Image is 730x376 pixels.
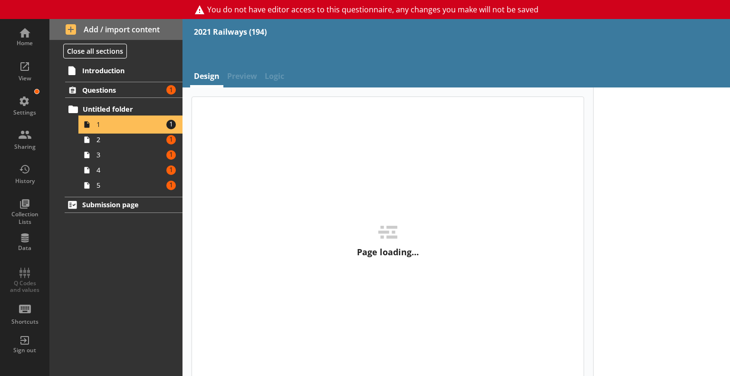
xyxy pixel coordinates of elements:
div: Collection Lists [8,211,41,225]
a: Design [190,67,223,87]
div: Home [8,39,41,47]
span: 3 [96,150,163,159]
a: Questions1 [65,82,182,98]
button: Add / import content [49,19,182,40]
button: Close all sections [63,44,127,58]
a: Introduction [65,63,182,78]
div: 2021 Railways (194) [194,27,267,37]
a: 21 [80,132,182,147]
span: Questions [82,86,163,95]
span: 2 [96,135,163,144]
a: 51 [80,178,182,193]
a: 41 [80,163,182,178]
a: Untitled folder [65,102,182,117]
a: 11 [80,117,182,132]
span: Add / import content [66,24,167,35]
span: Logic [261,67,288,87]
div: History [8,177,41,185]
div: Sign out [8,347,41,354]
span: Introduction [82,66,165,75]
span: 4 [96,165,163,174]
span: Preview [223,67,261,87]
a: Submission page [65,197,182,213]
span: Untitled folder [83,105,165,114]
div: View [8,75,41,82]
li: Untitled folder1121314151 [69,102,182,193]
div: Shortcuts [8,318,41,326]
p: Page loading… [357,246,419,258]
div: Data [8,244,41,252]
li: Questions1Untitled folder1121314151 [49,82,182,193]
span: 1 [96,120,163,129]
a: 31 [80,147,182,163]
span: 5 [96,181,163,190]
span: Submission page [82,200,165,209]
div: Settings [8,109,41,116]
div: Sharing [8,143,41,151]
